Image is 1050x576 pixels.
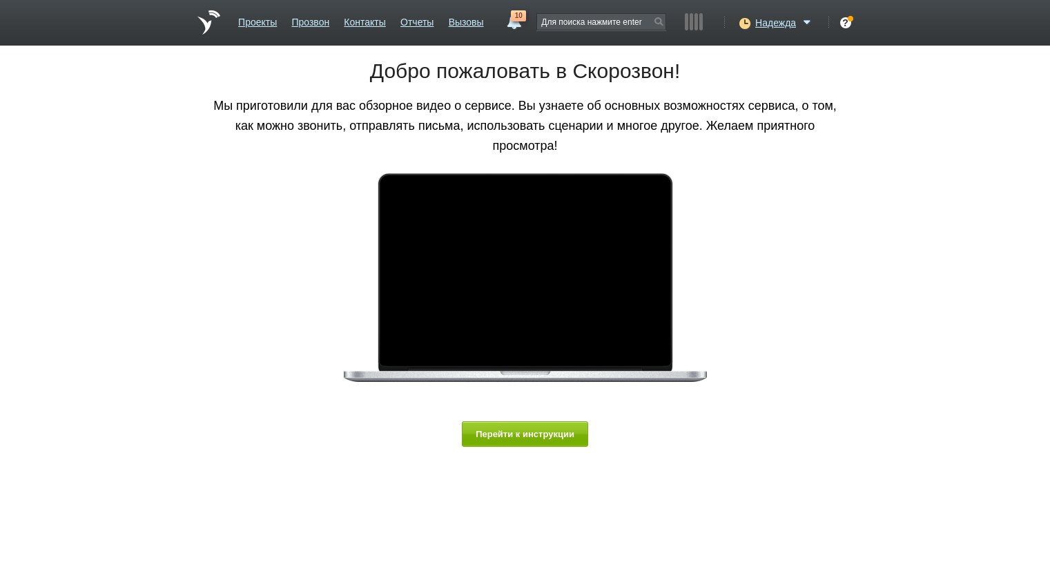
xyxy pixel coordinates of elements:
[449,10,484,30] a: Вызовы
[840,17,851,28] div: ?
[291,10,329,30] a: Прозвон
[511,10,526,21] span: 10
[208,96,843,155] p: Мы приготовили для вас обзорное видео о сервисе. Вы узнаете об основных возможностях сервиса, о т...
[197,10,220,35] a: На главную
[537,14,665,30] input: Для поиска нажмите enter
[755,15,815,28] a: Надежда
[238,10,277,30] a: Проекты
[462,421,589,447] button: Перейти к инструкции
[208,57,843,86] h1: Добро пожаловать в Скорозвон!
[344,10,385,30] a: Контакты
[400,10,434,30] a: Отчеты
[755,16,796,30] span: Надежда
[501,10,526,27] a: 10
